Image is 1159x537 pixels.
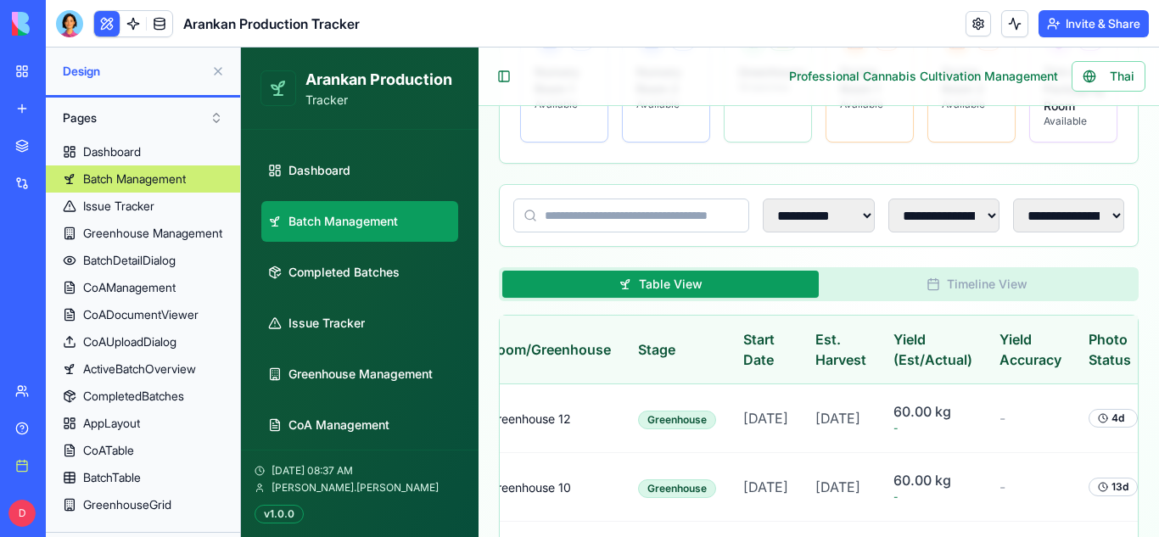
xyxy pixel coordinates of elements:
a: CoAUploadDialog [46,328,240,355]
div: CoATable [83,442,134,459]
span: Thai [869,20,893,37]
span: Arankan Production Tracker [183,14,360,34]
div: Batch Management [83,171,186,187]
div: CoAUploadDialog [83,333,176,350]
th: Est. Harvest [561,268,639,337]
div: BatchTable [83,469,141,486]
a: Greenhouse Management [20,306,217,347]
p: Available [803,67,862,81]
span: 60.00 kg [652,354,731,374]
div: Dashboard [83,143,141,160]
div: CoAManagement [83,279,176,296]
button: Timeline View [578,223,894,250]
a: Issue Tracker [46,193,240,220]
span: Greenhouse 10 [248,433,330,447]
a: CoAManagement [46,274,240,301]
a: CompletedBatches [46,383,240,410]
a: ActiveBatchOverview [46,355,240,383]
span: Greenhouse 12 [248,364,330,378]
span: Greenhouse Management [48,318,192,335]
div: Issue Tracker [83,198,154,215]
a: CoATable [46,437,240,464]
th: Start Date [489,268,561,337]
span: [DATE] [574,362,619,379]
th: Yield (Est/Actual) [639,268,745,337]
div: v1.0.0 [14,457,63,476]
span: [DATE] [502,362,547,379]
div: BatchDetailDialog [83,252,176,269]
span: Issue Tracker [48,267,124,284]
a: BatchDetailDialog [46,247,240,274]
th: Stage [384,268,489,337]
div: CompletedBatches [83,388,184,405]
div: 4 d [848,361,897,380]
a: Dashboard [20,103,217,143]
span: - [759,362,764,379]
span: Completed Batches [48,216,159,233]
div: Greenhouse Management [83,225,222,242]
a: CoADocumentViewer [46,301,240,328]
span: - [652,374,731,388]
span: [DATE] [502,431,547,448]
span: D [8,500,36,527]
div: Greenhouse [397,363,475,382]
span: [DATE] 08:37 AM [31,417,112,430]
button: Pages [54,104,232,131]
h1: Arankan Production [64,20,211,44]
button: Invite & Share [1039,10,1149,37]
div: GreenhouseGrid [83,496,171,513]
th: Room/Greenhouse [234,268,384,337]
a: Completed Batches [20,204,217,245]
span: - [652,443,731,456]
span: CoA Management [48,369,148,386]
th: Yield Accuracy [745,268,834,337]
p: Tracker [64,44,211,61]
a: CoA Management [20,357,217,398]
span: [DATE] [574,431,619,448]
div: 13 d [848,430,897,449]
a: Issue Tracker [20,255,217,296]
div: Greenhouse [397,432,475,450]
span: Design [63,63,204,80]
span: - [759,431,764,448]
button: Table View [261,223,578,250]
th: Photo Status [834,268,910,337]
button: Thai [831,14,904,44]
span: 60.00 kg [652,422,731,443]
a: GreenhouseGrid [46,491,240,518]
a: Greenhouse Management [46,220,240,247]
div: ActiveBatchOverview [83,361,196,378]
a: Batch Management [20,154,217,194]
div: CoADocumentViewer [83,306,199,323]
span: Batch Management [48,165,157,182]
span: [PERSON_NAME].[PERSON_NAME] [31,434,198,447]
a: Dashboard [46,138,240,165]
a: BatchTable [46,464,240,491]
span: Dashboard [48,115,109,131]
a: Batch Management [46,165,240,193]
img: logo [12,12,117,36]
a: AppLayout [46,410,240,437]
div: AppLayout [83,415,140,432]
div: Professional Cannabis Cultivation Management [548,20,817,37]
